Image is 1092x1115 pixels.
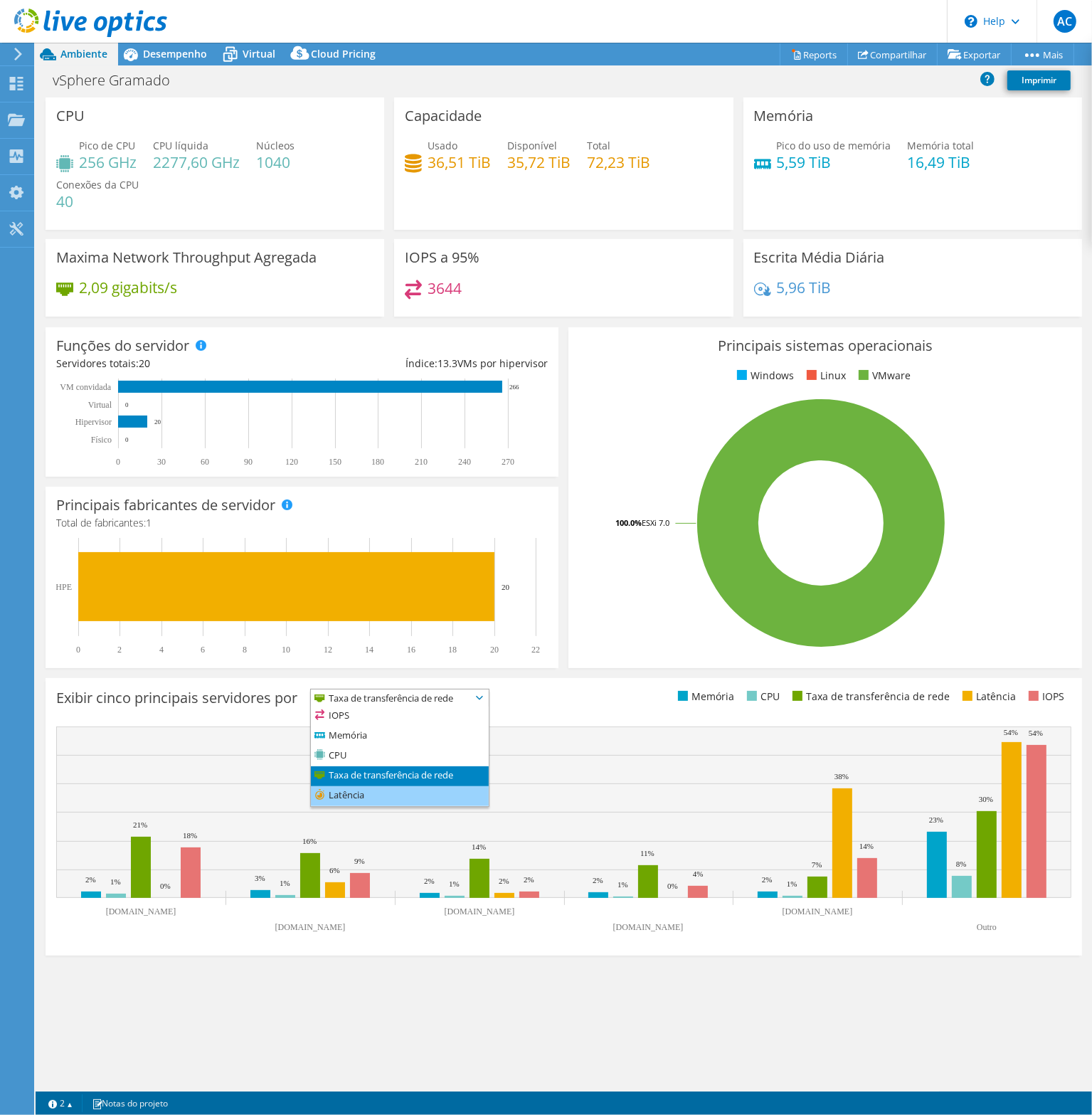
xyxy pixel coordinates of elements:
[579,338,1071,354] h3: Principais sistemas operacionais
[587,139,610,152] span: Total
[75,417,112,427] text: Hipervisor
[803,368,846,384] li: Linux
[438,356,457,370] span: 13.3
[859,842,874,850] text: 14%
[324,645,332,655] text: 12
[244,457,253,467] text: 90
[255,874,265,882] text: 3%
[285,457,298,467] text: 120
[407,645,415,655] text: 16
[116,457,120,467] text: 0
[91,435,112,445] tspan: Físico
[642,517,669,528] tspan: ESXi 7.0
[743,689,780,704] li: CPU
[60,47,107,60] span: Ambiente
[502,457,514,467] text: 270
[243,47,275,60] span: Virtual
[133,820,147,829] text: 21%
[428,154,491,170] h4: 36,51 TiB
[79,280,177,295] h4: 2,09 gigabits/s
[449,879,460,888] text: 1%
[311,766,489,786] li: Taxa de transferência de rede
[674,689,734,704] li: Memória
[311,47,376,60] span: Cloud Pricing
[201,457,209,467] text: 60
[302,356,548,371] div: Índice: VMs por hipervisor
[125,401,129,408] text: 0
[787,879,797,888] text: 1%
[959,689,1016,704] li: Latência
[60,382,111,392] text: VM convidada
[754,108,814,124] h3: Memória
[490,645,499,655] text: 20
[777,280,832,295] h4: 5,96 TiB
[777,154,891,170] h4: 5,59 TiB
[256,139,295,152] span: Núcleos
[56,338,189,354] h3: Funções do servidor
[153,139,208,152] span: CPU líquida
[507,154,571,170] h4: 35,72 TiB
[143,47,207,60] span: Desempenho
[85,875,96,884] text: 2%
[256,154,295,170] h4: 1040
[693,870,704,878] text: 4%
[275,922,346,932] text: [DOMAIN_NAME]
[56,515,548,531] h4: Total de fabricantes:
[524,875,534,884] text: 2%
[640,849,654,857] text: 11%
[445,907,515,916] text: [DOMAIN_NAME]
[472,842,486,851] text: 14%
[1004,728,1018,736] text: 54%
[371,457,384,467] text: 180
[354,857,365,865] text: 9%
[789,689,950,704] li: Taxa de transferência de rede
[154,418,161,426] text: 20
[55,582,72,592] text: HPE
[311,689,471,707] span: Taxa de transferência de rede
[507,139,557,152] span: Disponível
[56,178,139,191] span: Conexões da CPU
[908,154,975,170] h4: 16,49 TiB
[302,837,317,845] text: 16%
[777,139,891,152] span: Pico do uso de memória
[956,860,967,868] text: 8%
[311,786,489,806] li: Latência
[834,772,849,781] text: 38%
[88,400,112,410] text: Virtual
[937,43,1012,65] a: Exportar
[56,108,85,124] h3: CPU
[929,815,943,824] text: 23%
[448,645,457,655] text: 18
[780,43,848,65] a: Reports
[977,922,997,932] text: Outro
[38,1094,83,1112] a: 2
[499,877,509,885] text: 2%
[1011,43,1074,65] a: Mais
[979,795,993,803] text: 30%
[110,877,121,886] text: 1%
[783,907,853,916] text: [DOMAIN_NAME]
[56,250,317,265] h3: Maxima Network Throughput Agregada
[106,907,176,916] text: [DOMAIN_NAME]
[613,922,684,932] text: [DOMAIN_NAME]
[157,457,166,467] text: 30
[531,645,540,655] text: 22
[415,457,428,467] text: 210
[183,831,197,840] text: 18%
[587,154,650,170] h4: 72,23 TiB
[1007,70,1071,90] a: Imprimir
[56,194,139,209] h4: 40
[79,154,137,170] h4: 256 GHz
[311,746,489,766] li: CPU
[502,583,510,591] text: 20
[615,517,642,528] tspan: 100.0%
[405,108,482,124] h3: Capacidade
[82,1094,178,1112] a: Notas do projeto
[282,645,290,655] text: 10
[329,457,341,467] text: 150
[428,139,457,152] span: Usado
[762,875,773,884] text: 2%
[311,707,489,726] li: IOPS
[280,879,290,887] text: 1%
[405,250,479,265] h3: IOPS a 95%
